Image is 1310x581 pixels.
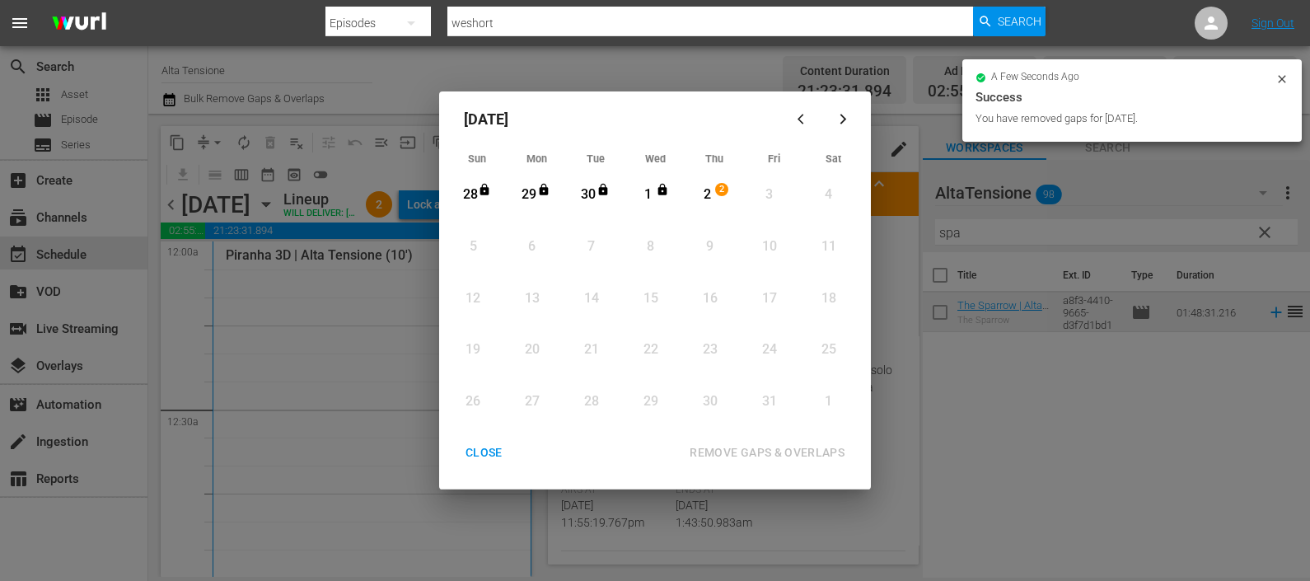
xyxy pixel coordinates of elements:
[975,110,1271,127] div: You have removed gaps for [DATE].
[581,340,601,359] div: 21
[818,392,839,411] div: 1
[699,392,720,411] div: 30
[446,438,522,468] button: CLOSE
[705,152,723,165] span: Thu
[460,185,480,204] div: 28
[581,237,601,256] div: 7
[818,340,839,359] div: 25
[640,289,661,308] div: 15
[522,340,542,359] div: 20
[699,237,720,256] div: 9
[759,237,779,256] div: 10
[1252,16,1294,30] a: Sign Out
[519,185,540,204] div: 29
[581,289,601,308] div: 14
[452,443,516,463] div: CLOSE
[522,237,542,256] div: 6
[640,340,661,359] div: 22
[759,185,779,204] div: 3
[699,340,720,359] div: 23
[759,392,779,411] div: 31
[998,7,1041,36] span: Search
[759,340,779,359] div: 24
[522,392,542,411] div: 27
[468,152,486,165] span: Sun
[522,289,542,308] div: 13
[463,392,484,411] div: 26
[818,289,839,308] div: 18
[975,87,1289,107] div: Success
[463,289,484,308] div: 12
[991,71,1079,84] span: a few seconds ago
[463,340,484,359] div: 19
[526,152,547,165] span: Mon
[587,152,605,165] span: Tue
[716,183,728,196] span: 2
[645,152,666,165] span: Wed
[699,289,720,308] div: 16
[818,237,839,256] div: 11
[447,100,784,139] div: [DATE]
[638,185,658,204] div: 1
[581,392,601,411] div: 28
[10,13,30,33] span: menu
[826,152,841,165] span: Sat
[818,185,839,204] div: 4
[640,237,661,256] div: 8
[697,185,718,204] div: 2
[40,4,119,43] img: ans4CAIJ8jUAAAAAAAAAAAAAAAAAAAAAAAAgQb4GAAAAAAAAAAAAAAAAAAAAAAAAJMjXAAAAAAAAAAAAAAAAAAAAAAAAgAT5G...
[578,185,599,204] div: 30
[463,237,484,256] div: 5
[640,392,661,411] div: 29
[447,148,863,429] div: Month View
[768,152,780,165] span: Fri
[759,289,779,308] div: 17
